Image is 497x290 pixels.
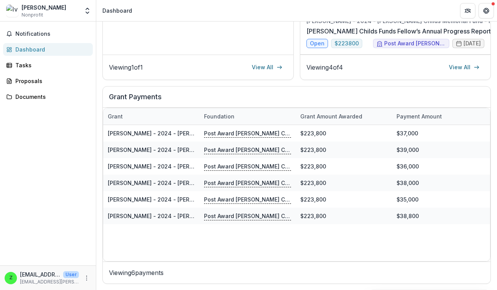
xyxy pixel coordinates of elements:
[204,162,291,170] p: Post Award [PERSON_NAME] Childs Memorial Fund
[296,191,392,208] div: $223,800
[3,90,93,103] a: Documents
[204,195,291,203] p: Post Award [PERSON_NAME] Childs Memorial Fund
[296,108,392,125] div: Grant amount awarded
[20,278,79,285] p: [EMAIL_ADDRESS][PERSON_NAME][DOMAIN_NAME]
[306,63,343,72] p: Viewing 4 of 4
[247,61,287,73] a: View All
[444,61,484,73] a: View All
[3,75,93,87] a: Proposals
[15,31,90,37] span: Notifications
[392,208,488,224] div: $38,800
[392,108,488,125] div: Payment Amount
[296,175,392,191] div: $223,800
[22,12,43,18] span: Nonprofit
[392,125,488,142] div: $37,000
[199,108,296,125] div: Foundation
[306,27,491,36] a: [PERSON_NAME] Childs Funds Fellow’s Annual Progress Report
[296,208,392,224] div: $223,800
[103,108,199,125] div: Grant
[82,273,91,283] button: More
[20,270,60,278] p: [EMAIL_ADDRESS][PERSON_NAME][DOMAIN_NAME]
[392,158,488,175] div: $36,000
[109,93,484,107] h2: Grant Payments
[63,271,79,278] p: User
[460,3,475,18] button: Partners
[392,142,488,158] div: $39,000
[204,129,291,137] p: Post Award [PERSON_NAME] Childs Memorial Fund
[6,5,18,17] img: Ivan Zheludev
[15,61,87,69] div: Tasks
[109,268,484,277] p: Viewing 6 payments
[82,3,93,18] button: Open entity switcher
[204,212,291,220] p: Post Award [PERSON_NAME] Childs Memorial Fund
[204,178,291,187] p: Post Award [PERSON_NAME] Childs Memorial Fund
[109,63,143,72] p: Viewing 1 of 1
[296,112,367,120] div: Grant amount awarded
[296,125,392,142] div: $223,800
[108,213,348,219] a: [PERSON_NAME] - 2024 - [PERSON_NAME] Childs Memorial Fund - Fellowship Application
[199,112,239,120] div: Foundation
[392,191,488,208] div: $35,000
[99,5,135,16] nav: breadcrumb
[15,93,87,101] div: Documents
[296,142,392,158] div: $223,800
[296,158,392,175] div: $223,800
[108,147,348,153] a: [PERSON_NAME] - 2024 - [PERSON_NAME] Childs Memorial Fund - Fellowship Application
[102,7,132,15] div: Dashboard
[204,145,291,154] p: Post Award [PERSON_NAME] Childs Memorial Fund
[103,112,127,120] div: Grant
[108,130,348,137] a: [PERSON_NAME] - 2024 - [PERSON_NAME] Childs Memorial Fund - Fellowship Application
[108,180,348,186] a: [PERSON_NAME] - 2024 - [PERSON_NAME] Childs Memorial Fund - Fellowship Application
[9,275,13,280] div: zheludev.ivan@gmail.com
[3,28,93,40] button: Notifications
[108,196,348,203] a: [PERSON_NAME] - 2024 - [PERSON_NAME] Childs Memorial Fund - Fellowship Application
[3,59,93,72] a: Tasks
[15,45,87,53] div: Dashboard
[22,3,66,12] div: [PERSON_NAME]
[15,77,87,85] div: Proposals
[3,43,93,56] a: Dashboard
[392,112,447,120] div: Payment Amount
[108,163,348,170] a: [PERSON_NAME] - 2024 - [PERSON_NAME] Childs Memorial Fund - Fellowship Application
[479,3,494,18] button: Get Help
[392,175,488,191] div: $38,000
